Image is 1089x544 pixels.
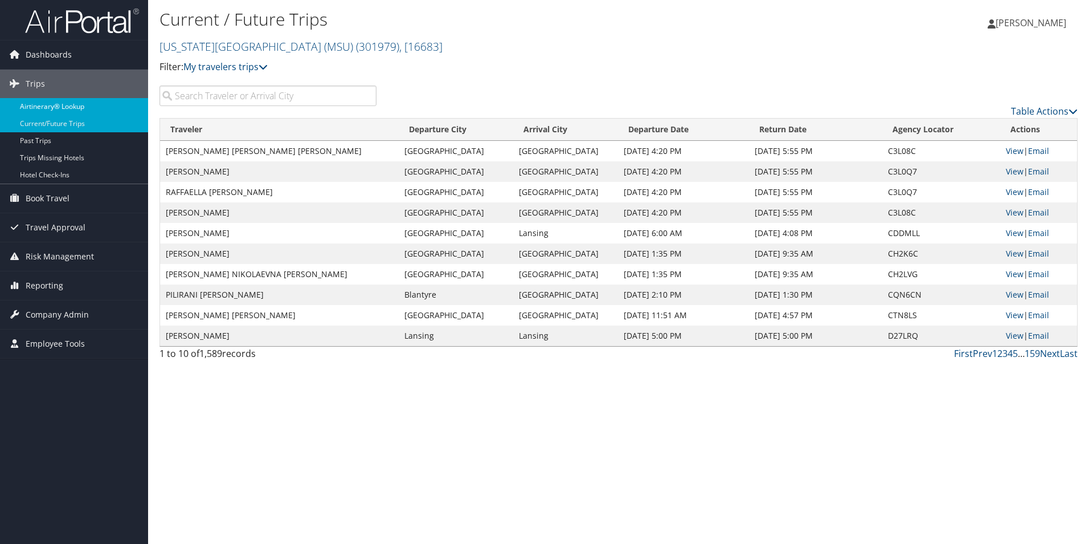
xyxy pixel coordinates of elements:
[183,60,268,73] a: My travelers trips
[882,182,1000,202] td: C3L0Q7
[160,161,399,182] td: [PERSON_NAME]
[160,305,399,326] td: [PERSON_NAME] [PERSON_NAME]
[26,301,89,329] span: Company Admin
[973,347,992,360] a: Prev
[1006,269,1024,279] a: View
[513,305,618,326] td: [GEOGRAPHIC_DATA]
[26,70,45,98] span: Trips
[1000,285,1077,305] td: |
[1000,326,1077,346] td: |
[1006,186,1024,197] a: View
[513,223,618,243] td: Lansing
[1028,269,1049,279] a: Email
[159,7,772,31] h1: Current / Future Trips
[618,202,749,223] td: [DATE] 4:20 PM
[618,119,749,141] th: Departure Date: activate to sort column descending
[356,39,399,54] span: ( 301979 )
[996,17,1066,29] span: [PERSON_NAME]
[399,141,513,161] td: [GEOGRAPHIC_DATA]
[1028,289,1049,300] a: Email
[618,161,749,182] td: [DATE] 4:20 PM
[749,223,882,243] td: [DATE] 4:08 PM
[1060,347,1078,360] a: Last
[160,119,399,141] th: Traveler: activate to sort column ascending
[399,39,443,54] span: , [ 16683 ]
[992,347,997,360] a: 1
[618,182,749,202] td: [DATE] 4:20 PM
[399,202,513,223] td: [GEOGRAPHIC_DATA]
[1028,228,1049,238] a: Email
[997,347,1002,360] a: 2
[618,141,749,161] td: [DATE] 4:20 PM
[513,119,618,141] th: Arrival City: activate to sort column ascending
[1000,161,1077,182] td: |
[882,161,1000,182] td: C3L0Q7
[749,243,882,264] td: [DATE] 9:35 AM
[399,182,513,202] td: [GEOGRAPHIC_DATA]
[1013,347,1018,360] a: 5
[399,264,513,285] td: [GEOGRAPHIC_DATA]
[160,285,399,305] td: PILIRANI [PERSON_NAME]
[399,326,513,346] td: Lansing
[1006,166,1024,177] a: View
[26,40,72,69] span: Dashboards
[1006,289,1024,300] a: View
[1011,105,1078,117] a: Table Actions
[399,161,513,182] td: [GEOGRAPHIC_DATA]
[882,202,1000,223] td: C3L08C
[749,182,882,202] td: [DATE] 5:55 PM
[159,347,376,366] div: 1 to 10 of records
[159,39,443,54] a: [US_STATE][GEOGRAPHIC_DATA] (MSU)
[159,60,772,75] p: Filter:
[160,202,399,223] td: [PERSON_NAME]
[1006,330,1024,341] a: View
[1028,330,1049,341] a: Email
[399,305,513,326] td: [GEOGRAPHIC_DATA]
[160,141,399,161] td: [PERSON_NAME] [PERSON_NAME] [PERSON_NAME]
[25,7,139,34] img: airportal-logo.png
[1006,248,1024,259] a: View
[160,243,399,264] td: [PERSON_NAME]
[749,141,882,161] td: [DATE] 5:55 PM
[1040,347,1060,360] a: Next
[1000,264,1077,285] td: |
[159,86,376,106] input: Search Traveler or Arrival City
[26,242,94,271] span: Risk Management
[1028,310,1049,320] a: Email
[399,223,513,243] td: [GEOGRAPHIC_DATA]
[1000,202,1077,223] td: |
[513,285,618,305] td: [GEOGRAPHIC_DATA]
[749,305,882,326] td: [DATE] 4:57 PM
[1006,228,1024,238] a: View
[882,223,1000,243] td: CDDMLL
[399,119,513,141] th: Departure City: activate to sort column ascending
[1000,305,1077,326] td: |
[954,347,973,360] a: First
[749,326,882,346] td: [DATE] 5:00 PM
[26,271,63,300] span: Reporting
[882,326,1000,346] td: D27LRQ
[160,223,399,243] td: [PERSON_NAME]
[160,326,399,346] td: [PERSON_NAME]
[1018,347,1025,360] span: …
[399,285,513,305] td: Blantyre
[513,243,618,264] td: [GEOGRAPHIC_DATA]
[1025,347,1040,360] a: 159
[513,161,618,182] td: [GEOGRAPHIC_DATA]
[1002,347,1008,360] a: 3
[1000,141,1077,161] td: |
[513,141,618,161] td: [GEOGRAPHIC_DATA]
[513,202,618,223] td: [GEOGRAPHIC_DATA]
[749,161,882,182] td: [DATE] 5:55 PM
[160,264,399,285] td: [PERSON_NAME] NIKOLAEVNA [PERSON_NAME]
[1000,119,1077,141] th: Actions
[882,141,1000,161] td: C3L08C
[749,285,882,305] td: [DATE] 1:30 PM
[1006,145,1024,156] a: View
[513,264,618,285] td: [GEOGRAPHIC_DATA]
[1006,207,1024,218] a: View
[882,264,1000,285] td: CH2LVG
[1028,186,1049,197] a: Email
[1028,166,1049,177] a: Email
[618,305,749,326] td: [DATE] 11:51 AM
